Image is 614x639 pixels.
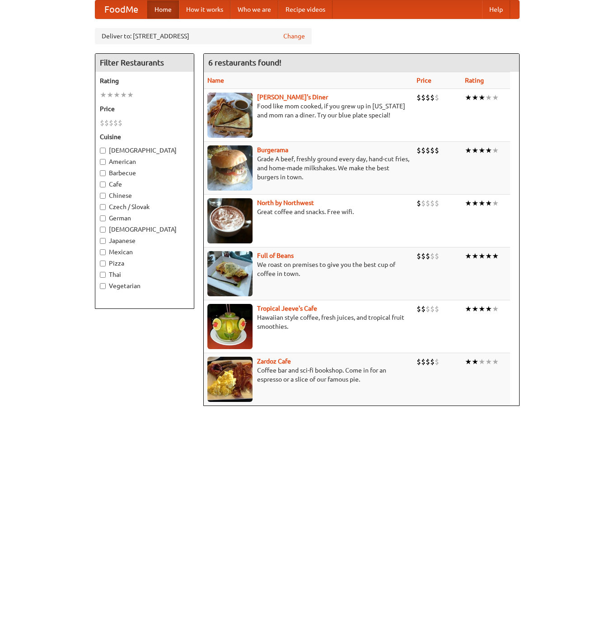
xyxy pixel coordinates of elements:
[100,193,106,199] input: Chinese
[426,145,430,155] li: $
[257,252,294,259] b: Full of Beans
[430,198,435,208] li: $
[100,182,106,187] input: Cafe
[118,118,122,128] li: $
[472,93,478,103] li: ★
[478,357,485,367] li: ★
[485,198,492,208] li: ★
[179,0,230,19] a: How it works
[100,132,189,141] h5: Cuisine
[100,270,189,279] label: Thai
[207,93,253,138] img: sallys.jpg
[465,145,472,155] li: ★
[109,118,113,128] li: $
[465,93,472,103] li: ★
[207,357,253,402] img: zardoz.jpg
[100,157,189,166] label: American
[485,357,492,367] li: ★
[107,90,113,100] li: ★
[100,180,189,189] label: Cafe
[257,305,317,312] b: Tropical Jeeve's Cafe
[100,148,106,154] input: [DEMOGRAPHIC_DATA]
[417,357,421,367] li: $
[207,77,224,84] a: Name
[208,58,281,67] ng-pluralize: 6 restaurants found!
[430,304,435,314] li: $
[207,366,409,384] p: Coffee bar and sci-fi bookshop. Come in for an espresso or a slice of our famous pie.
[207,251,253,296] img: beans.jpg
[426,304,430,314] li: $
[417,251,421,261] li: $
[417,93,421,103] li: $
[435,198,439,208] li: $
[257,146,288,154] a: Burgerama
[100,227,106,233] input: [DEMOGRAPHIC_DATA]
[465,304,472,314] li: ★
[100,168,189,177] label: Barbecue
[95,0,147,19] a: FoodMe
[478,304,485,314] li: ★
[435,357,439,367] li: $
[421,304,426,314] li: $
[482,0,510,19] a: Help
[100,90,107,100] li: ★
[478,145,485,155] li: ★
[465,357,472,367] li: ★
[100,259,189,268] label: Pizza
[257,358,291,365] b: Zardoz Cafe
[100,238,106,244] input: Japanese
[207,304,253,349] img: jeeves.jpg
[435,93,439,103] li: $
[485,145,492,155] li: ★
[207,145,253,191] img: burgerama.jpg
[207,313,409,331] p: Hawaiian style coffee, fresh juices, and tropical fruit smoothies.
[485,304,492,314] li: ★
[257,199,314,206] a: North by Northwest
[472,357,478,367] li: ★
[478,198,485,208] li: ★
[230,0,278,19] a: Who we are
[472,145,478,155] li: ★
[421,357,426,367] li: $
[421,198,426,208] li: $
[430,93,435,103] li: $
[435,145,439,155] li: $
[430,251,435,261] li: $
[492,145,499,155] li: ★
[127,90,134,100] li: ★
[492,198,499,208] li: ★
[207,154,409,182] p: Grade A beef, freshly ground every day, hand-cut fries, and home-made milkshakes. We make the bes...
[100,249,106,255] input: Mexican
[435,251,439,261] li: $
[100,76,189,85] h5: Rating
[478,93,485,103] li: ★
[492,251,499,261] li: ★
[113,90,120,100] li: ★
[100,159,106,165] input: American
[100,214,189,223] label: German
[100,191,189,200] label: Chinese
[472,198,478,208] li: ★
[472,304,478,314] li: ★
[278,0,333,19] a: Recipe videos
[430,357,435,367] li: $
[207,260,409,278] p: We roast on premises to give you the best cup of coffee in town.
[95,28,312,44] div: Deliver to: [STREET_ADDRESS]
[426,198,430,208] li: $
[100,215,106,221] input: German
[417,198,421,208] li: $
[421,251,426,261] li: $
[100,225,189,234] label: [DEMOGRAPHIC_DATA]
[104,118,109,128] li: $
[207,198,253,243] img: north.jpg
[417,77,431,84] a: Price
[207,207,409,216] p: Great coffee and snacks. Free wifi.
[485,251,492,261] li: ★
[430,145,435,155] li: $
[417,304,421,314] li: $
[492,357,499,367] li: ★
[100,146,189,155] label: [DEMOGRAPHIC_DATA]
[257,93,328,101] b: [PERSON_NAME]'s Diner
[100,247,189,257] label: Mexican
